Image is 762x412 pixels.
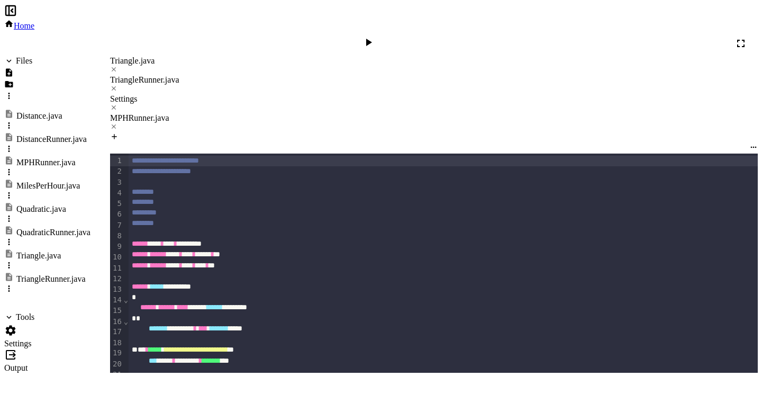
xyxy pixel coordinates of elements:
a: Home [4,21,34,30]
div: Triangle.java [16,251,61,261]
div: 20 [110,359,123,370]
div: Settings [110,94,758,113]
span: Fold line [123,295,129,304]
div: Settings [4,339,90,348]
div: 13 [110,284,123,295]
div: TriangleRunner.java [110,75,758,94]
div: MPHRunner.java [110,113,758,132]
div: 6 [110,209,123,220]
div: 11 [110,263,123,274]
div: QuadraticRunner.java [16,228,90,237]
div: Output [4,363,90,373]
div: 8 [110,231,123,241]
div: 12 [110,274,123,284]
div: 2 [110,166,123,177]
div: Quadratic.java [16,204,66,214]
div: MPHRunner.java [110,113,758,123]
span: Fold line [123,317,129,326]
div: 19 [110,348,123,359]
div: 4 [110,188,123,199]
div: Files [16,56,32,66]
div: TriangleRunner.java [110,75,758,85]
div: Settings [110,94,758,104]
div: 10 [110,252,123,263]
div: 9 [110,241,123,252]
div: MilesPerHour.java [16,181,80,191]
div: 16 [110,317,123,327]
div: 1 [110,156,123,166]
div: 21 [110,370,123,380]
div: Tools [16,312,34,322]
div: DistanceRunner.java [16,135,87,144]
div: 5 [110,199,123,209]
div: 3 [110,177,123,188]
div: 17 [110,327,123,337]
div: 7 [110,220,123,231]
span: Home [14,21,34,30]
div: MPHRunner.java [16,158,76,167]
div: Triangle.java [110,56,758,66]
div: 14 [110,295,123,306]
div: 15 [110,306,123,316]
div: 18 [110,338,123,348]
div: Distance.java [16,111,62,121]
div: Triangle.java [110,56,758,75]
div: TriangleRunner.java [16,274,86,284]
